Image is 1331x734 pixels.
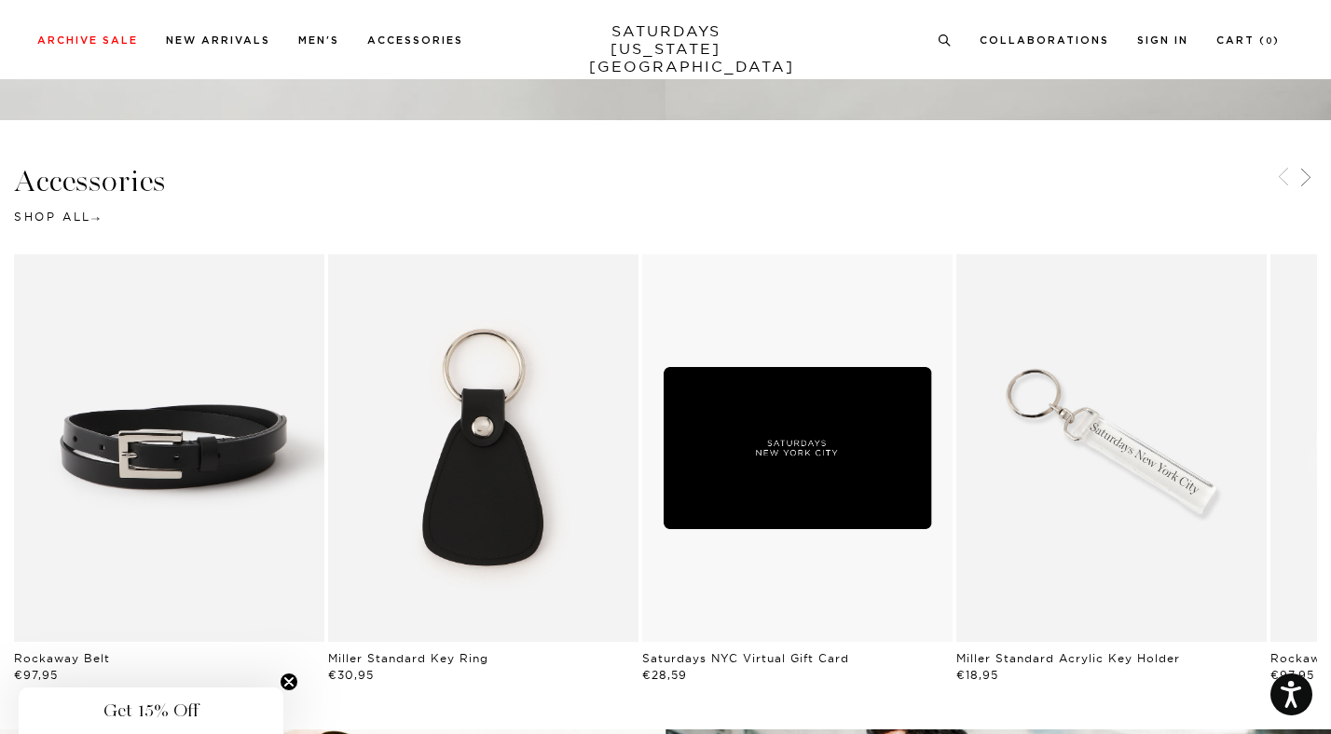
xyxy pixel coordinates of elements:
span: €18,95 [956,668,998,682]
a: SATURDAYS[US_STATE][GEOGRAPHIC_DATA] [589,22,743,75]
span: €97,95 [1270,668,1314,682]
a: New Arrivals [166,35,270,46]
button: Close teaser [280,673,298,691]
a: Shop All [14,210,100,224]
h3: Accessories [14,166,1317,197]
a: Accessories [367,35,463,46]
span: €30,95 [328,668,374,682]
span: Get 15% Off [103,700,199,722]
a: Archive Sale [37,35,138,46]
div: Black | Miller Standard Key Ring | Saturdays NYC [328,254,638,642]
span: €97,95 [14,668,58,682]
a: Rockaway Belt [14,651,110,665]
a: Miller Standard Key Ring [328,651,488,665]
span: €28,59 [642,668,687,682]
a: Miller Standard Acrylic Key Holder [956,651,1180,665]
a: Saturdays NYC Virtual Gift Card [642,651,849,665]
a: Cart (0) [1216,35,1280,46]
small: 0 [1266,37,1273,46]
a: Men's [298,35,339,46]
a: Collaborations [980,35,1109,46]
div: Get 15% OffClose teaser [19,687,283,734]
a: Sign In [1137,35,1188,46]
